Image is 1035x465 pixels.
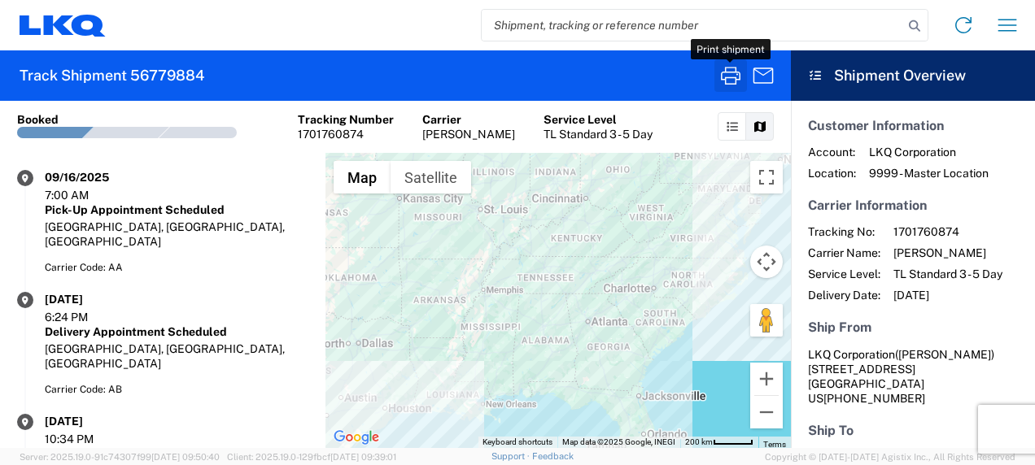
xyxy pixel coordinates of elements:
span: LKQ Corporation [808,348,895,361]
div: [DATE] [45,414,126,428]
span: [STREET_ADDRESS] [808,363,915,376]
h2: Track Shipment 56779884 [20,66,204,85]
button: Show street map [334,161,391,193]
div: TL Standard 3 - 5 Day [544,127,653,141]
div: Booked [17,112,59,127]
span: Tracking No: [808,224,880,239]
span: Server: 2025.19.0-91c74307f99 [20,452,220,462]
span: TL Standard 3 - 5 Day [893,267,1002,281]
span: Copyright © [DATE]-[DATE] Agistix Inc., All Rights Reserved [765,450,1015,464]
span: LKQ Corporation [869,145,989,159]
div: Carrier Code: AA [45,260,308,275]
span: Delivery Date: [808,288,880,302]
button: Keyboard shortcuts [483,437,552,448]
div: 10:34 PM [45,432,126,446]
h5: Customer Information [808,118,1018,133]
button: Map Scale: 200 km per 46 pixels [680,437,758,448]
button: Toggle fullscreen view [750,161,783,193]
div: Pick-Up Appointment Scheduled [45,202,308,217]
a: Open this area in Google Maps (opens a new window) [330,427,383,448]
header: Shipment Overview [791,50,1035,101]
span: [DATE] [893,288,1002,302]
div: 7:00 AM [45,188,126,202]
div: [PERSON_NAME] [422,127,515,141]
span: 1701760874 [893,224,1002,239]
div: Delivery Appointment Scheduled [45,446,308,461]
span: [PERSON_NAME] [893,246,1002,260]
span: Client: 2025.19.0-129fbcf [227,452,396,462]
button: Map camera controls [750,246,783,278]
button: Zoom out [750,396,783,428]
span: Map data ©2025 Google, INEGI [562,437,675,446]
div: [DATE] [45,292,126,306]
div: Service Level [544,112,653,127]
address: [GEOGRAPHIC_DATA] US [808,347,1018,406]
div: [GEOGRAPHIC_DATA], [GEOGRAPHIC_DATA], [GEOGRAPHIC_DATA] [45,341,308,371]
span: 9999 - Master Location [869,166,989,180]
div: 6:24 PM [45,310,126,324]
span: [PHONE_NUMBER] [823,392,925,405]
div: Tracking Number [298,112,394,127]
span: ([PERSON_NAME]) [895,348,994,361]
img: Google [330,427,383,448]
h5: Carrier Information [808,198,1018,213]
span: Carrier Name: [808,246,880,260]
input: Shipment, tracking or reference number [482,10,903,41]
div: Delivery Appointment Scheduled [45,324,308,339]
span: [DATE] 09:39:01 [330,452,396,462]
span: Account: [808,145,856,159]
a: Support [491,451,532,461]
h5: Ship From [808,319,1018,335]
div: 09/16/2025 [45,170,126,185]
span: [DATE] 09:50:40 [151,452,220,462]
div: 1701760874 [298,127,394,141]
div: [GEOGRAPHIC_DATA], [GEOGRAPHIC_DATA], [GEOGRAPHIC_DATA] [45,219,308,249]
span: Location: [808,166,856,180]
button: Drag Pegman onto the map to open Street View [750,304,783,337]
a: Feedback [532,451,574,461]
h5: Ship To [808,423,1018,438]
div: Carrier Code: AB [45,382,308,397]
span: 200 km [685,437,713,446]
div: Carrier [422,112,515,127]
a: Terms [763,440,786,449]
button: Show satellite imagery [391,161,471,193]
button: Zoom in [750,363,783,395]
span: Service Level: [808,267,880,281]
